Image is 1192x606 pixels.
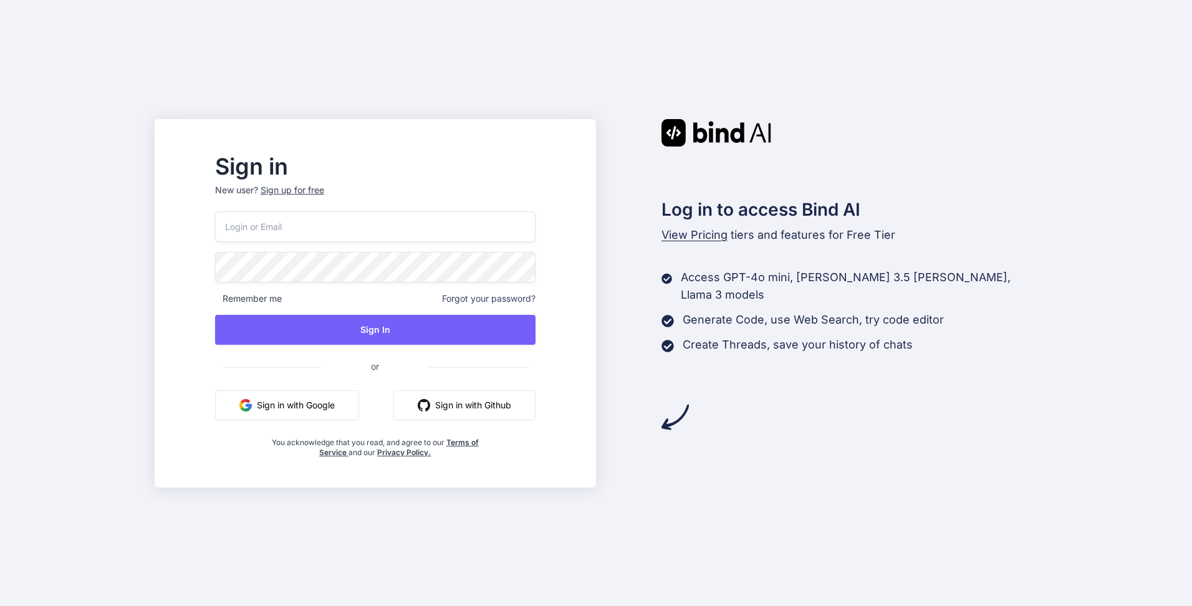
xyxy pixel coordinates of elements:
img: google [239,399,252,411]
p: Generate Code, use Web Search, try code editor [683,311,944,329]
img: Bind AI logo [661,119,771,147]
button: Sign in with Google [215,390,359,420]
p: Create Threads, save your history of chats [683,336,913,353]
button: Sign in with Github [393,390,536,420]
span: or [321,351,429,382]
h2: Sign in [215,156,536,176]
span: Remember me [215,292,282,305]
span: Forgot your password? [442,292,536,305]
a: Privacy Policy. [377,448,431,457]
input: Login or Email [215,211,536,242]
h2: Log in to access Bind AI [661,196,1038,223]
p: Access GPT-4o mini, [PERSON_NAME] 3.5 [PERSON_NAME], Llama 3 models [681,269,1037,304]
a: Terms of Service [319,438,479,457]
button: Sign In [215,315,536,345]
img: github [418,399,430,411]
p: tiers and features for Free Tier [661,226,1038,244]
span: View Pricing [661,228,728,241]
div: You acknowledge that you read, and agree to our and our [268,430,482,458]
p: New user? [215,184,536,211]
div: Sign up for free [261,184,324,196]
img: arrow [661,403,689,431]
